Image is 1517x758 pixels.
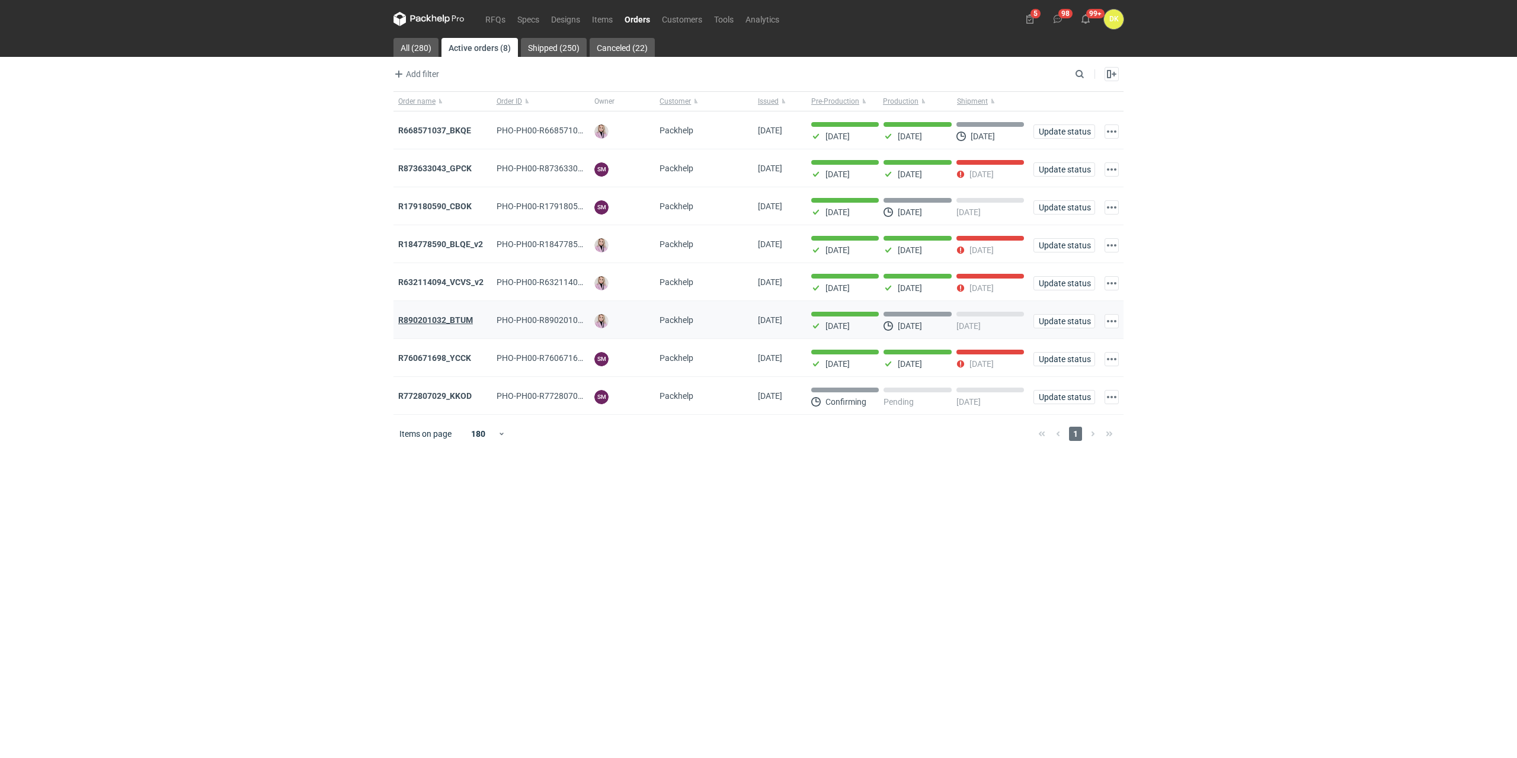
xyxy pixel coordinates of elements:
p: [DATE] [825,207,850,217]
span: Owner [594,97,615,106]
strong: R632114094_VCVS_v2 [398,277,484,287]
a: R772807029_KKOD [398,391,472,401]
a: Analytics [740,12,785,26]
button: Update status [1033,390,1095,404]
span: 18/09/2025 [758,239,782,249]
span: Pre-Production [811,97,859,106]
span: 05/09/2025 [758,353,782,363]
a: Active orders (8) [441,38,518,57]
span: Packhelp [660,315,693,325]
span: 18/09/2025 [758,277,782,287]
p: [DATE] [969,283,994,293]
div: 180 [459,426,498,442]
button: Actions [1105,276,1119,290]
a: Tools [708,12,740,26]
span: Customer [660,97,691,106]
p: [DATE] [898,207,922,217]
a: Designs [545,12,586,26]
button: Actions [1105,162,1119,177]
span: Update status [1039,203,1090,212]
p: [DATE] [969,169,994,179]
button: Actions [1105,238,1119,252]
button: Shipment [955,92,1029,111]
p: [DATE] [956,207,981,217]
p: [DATE] [898,359,922,369]
p: [DATE] [825,283,850,293]
figcaption: SM [594,200,609,215]
span: PHO-PH00-R873633043_GPCK [497,164,613,173]
p: [DATE] [898,169,922,179]
p: Pending [884,397,914,407]
strong: R890201032_BTUM [398,315,473,325]
span: Order name [398,97,436,106]
a: R179180590_CBOK [398,202,472,211]
span: Update status [1039,127,1090,136]
span: Update status [1039,355,1090,363]
span: Packhelp [660,202,693,211]
p: [DATE] [898,132,922,141]
button: Update status [1033,162,1095,177]
button: Update status [1033,276,1095,290]
p: [DATE] [956,397,981,407]
figcaption: SM [594,390,609,404]
button: Order ID [492,92,590,111]
span: Order ID [497,97,522,106]
input: Search [1073,67,1110,81]
button: Production [881,92,955,111]
button: Actions [1105,352,1119,366]
button: Issued [753,92,806,111]
figcaption: DK [1104,9,1124,29]
span: Update status [1039,279,1090,287]
svg: Packhelp Pro [393,12,465,26]
button: 5 [1020,9,1039,28]
button: Order name [393,92,492,111]
button: Add filter [391,67,440,81]
p: [DATE] [825,321,850,331]
div: Dominika Kaczyńska [1104,9,1124,29]
span: Update status [1039,165,1090,174]
a: Canceled (22) [590,38,655,57]
a: R760671698_YCCK [398,353,471,363]
figcaption: SM [594,352,609,366]
button: Actions [1105,390,1119,404]
p: [DATE] [969,359,994,369]
a: Customers [656,12,708,26]
p: [DATE] [971,132,995,141]
span: PHO-PH00-R632114094_VCVS_V2 [497,277,625,287]
span: Shipment [957,97,988,106]
img: Klaudia Wiśniewska [594,276,609,290]
button: 99+ [1076,9,1095,28]
span: Packhelp [660,164,693,173]
p: [DATE] [825,359,850,369]
img: Klaudia Wiśniewska [594,238,609,252]
span: Packhelp [660,239,693,249]
button: Actions [1105,124,1119,139]
p: [DATE] [825,245,850,255]
strong: R184778590_BLQE_v2 [398,239,483,249]
a: Orders [619,12,656,26]
span: PHO-PH00-R760671698_YCCK [497,353,612,363]
span: PHO-PH00-R184778590_BLQE_V2 [497,239,625,249]
button: 98 [1048,9,1067,28]
a: Items [586,12,619,26]
p: Confirming [825,397,866,407]
span: PHO-PH00-R668571037_BKQE [497,126,612,135]
span: 12/09/2025 [758,315,782,325]
button: Update status [1033,352,1095,366]
span: Update status [1039,393,1090,401]
span: PHO-PH00-R890201032_BTUM [497,315,613,325]
p: [DATE] [825,132,850,141]
button: Actions [1105,314,1119,328]
button: Customer [655,92,753,111]
a: R668571037_BKQE [398,126,471,135]
span: Packhelp [660,391,693,401]
span: 25/09/2025 [758,164,782,173]
span: Update status [1039,317,1090,325]
span: 27/05/2024 [758,391,782,401]
p: [DATE] [898,245,922,255]
span: Packhelp [660,353,693,363]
